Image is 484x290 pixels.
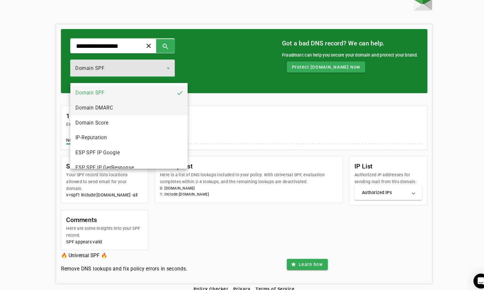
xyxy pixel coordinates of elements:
[79,135,109,142] span: IP-Reputation
[79,91,107,99] span: Domain SPF
[79,106,115,113] span: Domain DMARC
[464,270,478,284] div: Open Intercom Messenger
[79,120,111,128] span: Domain Score
[79,164,135,171] span: ESP SPF IP GetResponse
[79,149,122,156] span: ESP SPF IP Google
